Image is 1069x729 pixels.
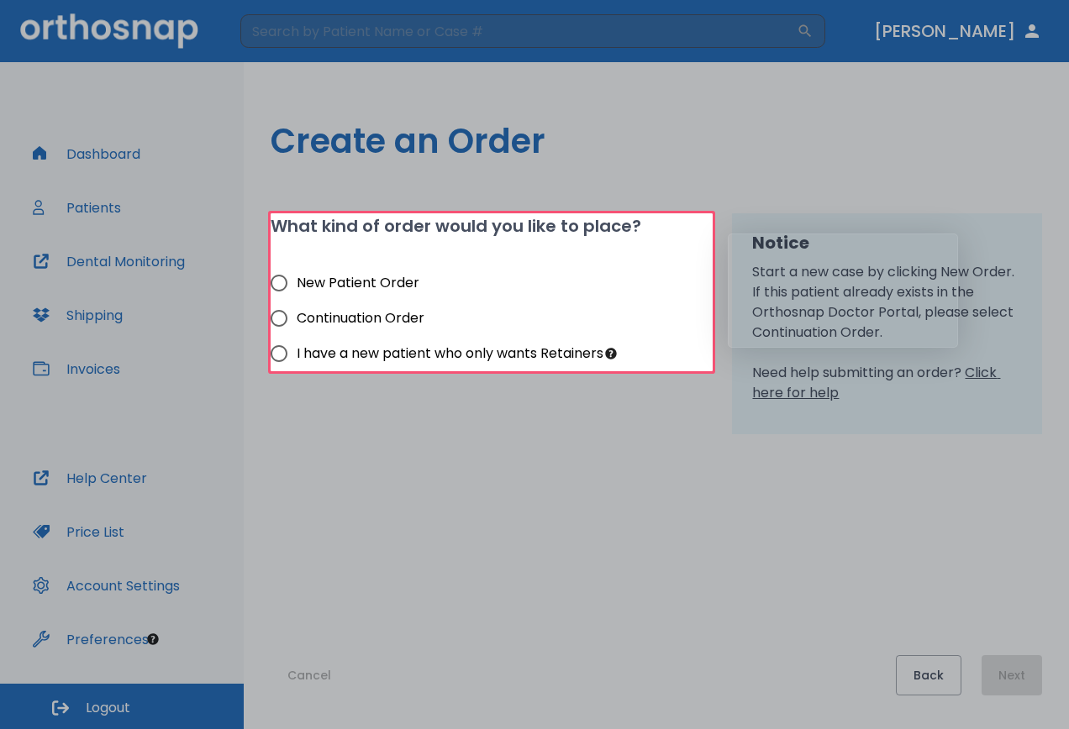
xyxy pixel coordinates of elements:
h2: What kind of order would you like to place? [271,213,641,239]
span: Continuation Order [297,308,424,328]
iframe: Intercom live chat tour [728,233,958,348]
span: I have a new patient who only wants Retainers [297,344,603,364]
div: Tooltip anchor [603,346,619,361]
span: New Patient Order [297,273,419,293]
